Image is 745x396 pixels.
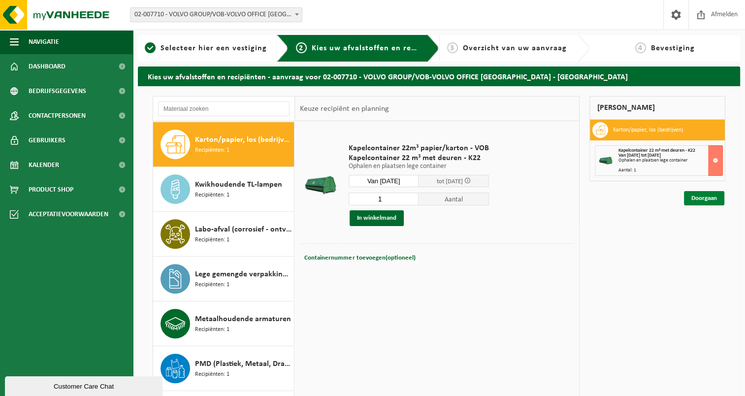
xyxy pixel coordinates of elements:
h2: Kies uw afvalstoffen en recipiënten - aanvraag voor 02-007710 - VOLVO GROUP/VOB-VOLVO OFFICE [GEO... [138,66,740,86]
span: 2 [296,42,307,53]
span: Kapelcontainer 22 m³ met deuren - K22 [618,148,695,153]
span: 1 [145,42,156,53]
span: Bedrijfsgegevens [29,79,86,103]
span: 02-007710 - VOLVO GROUP/VOB-VOLVO OFFICE BRUSSELS - BERCHEM-SAINTE-AGATHE [130,7,302,22]
span: Metaalhoudende armaturen [195,313,291,325]
p: Ophalen en plaatsen lege container [349,163,489,170]
div: Keuze recipiënt en planning [295,97,393,121]
span: Karton/papier, los (bedrijven) [195,134,292,146]
span: Recipiënten: 1 [195,325,229,334]
input: Materiaal zoeken [158,101,290,116]
button: Lege gemengde verpakkingen van gevaarlijke stoffen Recipiënten: 1 [153,257,294,301]
span: Recipiënten: 1 [195,146,229,155]
h3: Karton/papier, los (bedrijven) [613,122,683,138]
input: Selecteer datum [349,175,419,187]
button: Karton/papier, los (bedrijven) Recipiënten: 1 [153,122,294,167]
span: tot [DATE] [437,178,463,185]
button: Containernummer toevoegen(optioneel) [303,251,416,265]
span: Lege gemengde verpakkingen van gevaarlijke stoffen [195,268,292,280]
span: Kies uw afvalstoffen en recipiënten [312,44,447,52]
div: Aantal: 1 [618,168,722,173]
span: Acceptatievoorwaarden [29,202,108,227]
span: Labo-afval (corrosief - ontvlambaar) [195,224,292,235]
span: Product Shop [29,177,73,202]
span: Recipiënten: 1 [195,191,229,200]
span: Gebruikers [29,128,65,153]
button: Labo-afval (corrosief - ontvlambaar) Recipiënten: 1 [153,212,294,257]
strong: Van [DATE] tot [DATE] [618,153,661,158]
a: Doorgaan [684,191,724,205]
span: Kapelcontainer 22 m³ met deuren - K22 [349,153,489,163]
span: Contactpersonen [29,103,86,128]
div: Ophalen en plaatsen lege container [618,158,722,163]
span: Selecteer hier een vestiging [161,44,267,52]
span: Aantal [419,193,489,205]
span: Kwikhoudende TL-lampen [195,179,282,191]
span: Kalender [29,153,59,177]
span: Recipiënten: 1 [195,235,229,245]
button: Kwikhoudende TL-lampen Recipiënten: 1 [153,167,294,212]
a: 1Selecteer hier een vestiging [143,42,269,54]
button: In winkelmand [350,210,404,226]
span: Kapelcontainer 22m³ papier/karton - VOB [349,143,489,153]
span: 02-007710 - VOLVO GROUP/VOB-VOLVO OFFICE BRUSSELS - BERCHEM-SAINTE-AGATHE [130,8,302,22]
span: Containernummer toevoegen(optioneel) [304,255,415,261]
span: 3 [447,42,458,53]
span: 4 [635,42,646,53]
button: PMD (Plastiek, Metaal, Drankkartons) (bedrijven) Recipiënten: 1 [153,346,294,391]
div: [PERSON_NAME] [589,96,725,120]
span: Recipiënten: 1 [195,280,229,290]
span: Recipiënten: 1 [195,370,229,379]
span: Dashboard [29,54,65,79]
button: Metaalhoudende armaturen Recipiënten: 1 [153,301,294,346]
span: Navigatie [29,30,59,54]
span: Overzicht van uw aanvraag [463,44,567,52]
iframe: chat widget [5,374,164,396]
span: Bevestiging [651,44,695,52]
span: PMD (Plastiek, Metaal, Drankkartons) (bedrijven) [195,358,292,370]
